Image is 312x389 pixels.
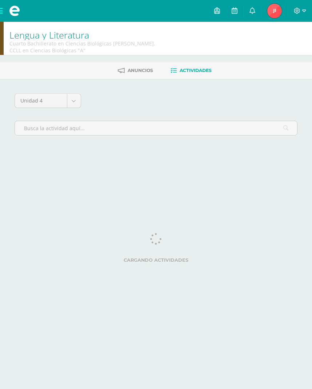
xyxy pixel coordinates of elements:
[171,65,212,76] a: Actividades
[15,257,297,263] label: Cargando actividades
[15,121,297,135] input: Busca la actividad aquí...
[118,65,153,76] a: Anuncios
[128,68,153,73] span: Anuncios
[20,94,61,108] span: Unidad 4
[9,29,89,41] a: Lengua y Literatura
[180,68,212,73] span: Actividades
[9,40,159,54] div: Cuarto Bachillerato en Ciencias Biológicas Bach. CCLL en Ciencias Biológicas 'A'
[267,4,282,18] img: 9af540bfe98442766a4175f9852281f5.png
[9,30,159,40] h1: Lengua y Literatura
[15,94,81,108] a: Unidad 4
